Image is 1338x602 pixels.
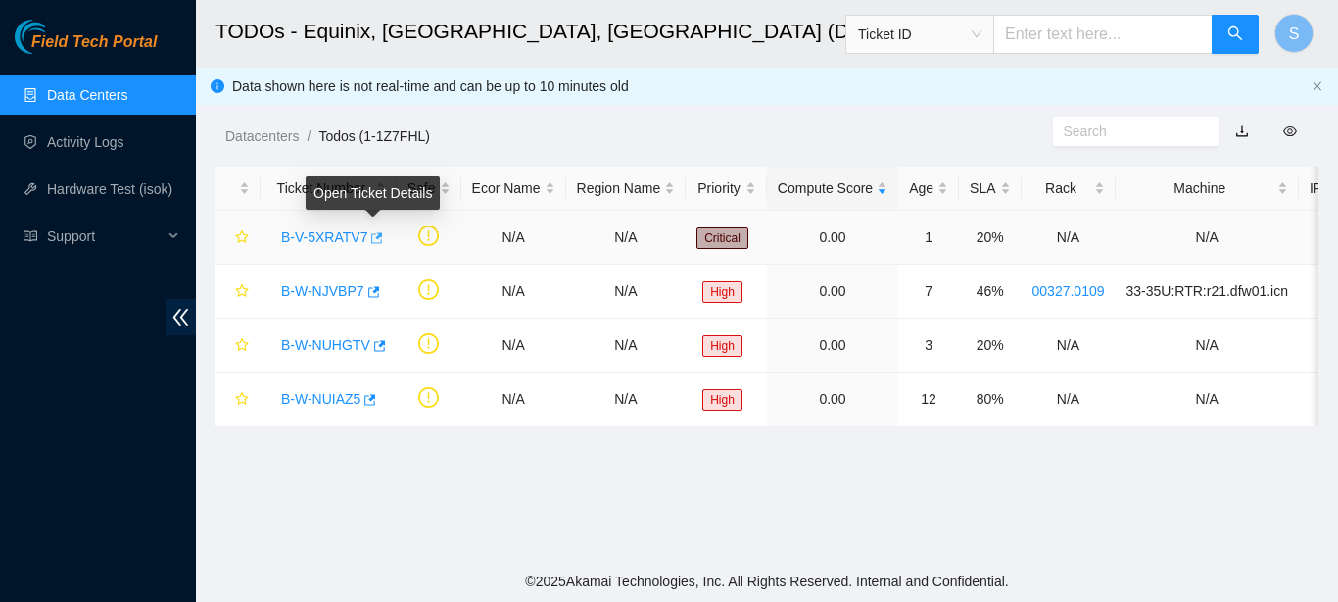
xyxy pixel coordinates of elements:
[1116,265,1299,319] td: 33-35U:RTR:r21.dfw01.icn
[959,373,1021,426] td: 80%
[235,392,249,408] span: star
[307,128,311,144] span: /
[1274,14,1314,53] button: S
[702,335,742,357] span: High
[767,211,898,265] td: 0.00
[767,319,898,373] td: 0.00
[418,333,439,354] span: exclamation-circle
[47,87,127,103] a: Data Centers
[47,181,172,197] a: Hardware Test (isok)
[566,211,687,265] td: N/A
[1116,319,1299,373] td: N/A
[898,211,959,265] td: 1
[702,281,742,303] span: High
[418,387,439,408] span: exclamation-circle
[281,337,370,353] a: B-W-NUHGTV
[1289,22,1300,46] span: S
[196,561,1338,602] footer: © 2025 Akamai Technologies, Inc. All Rights Reserved. Internal and Confidential.
[1312,80,1323,92] span: close
[858,20,981,49] span: Ticket ID
[1032,283,1105,299] a: 00327.0109
[696,227,748,249] span: Critical
[15,35,157,61] a: Akamai TechnologiesField Tech Portal
[898,265,959,319] td: 7
[1022,211,1116,265] td: N/A
[226,276,250,307] button: star
[225,128,299,144] a: Datacenters
[767,265,898,319] td: 0.00
[959,319,1021,373] td: 20%
[418,226,439,246] span: exclamation-circle
[1064,121,1193,142] input: Search
[898,373,959,426] td: 12
[47,134,124,150] a: Activity Logs
[1116,373,1299,426] td: N/A
[959,211,1021,265] td: 20%
[702,389,742,411] span: High
[281,229,367,245] a: B-V-5XRATV7
[898,319,959,373] td: 3
[31,33,157,52] span: Field Tech Portal
[318,128,430,144] a: Todos (1-1Z7FHL)
[281,283,364,299] a: B-W-NJVBP7
[461,373,566,426] td: N/A
[281,391,360,407] a: B-W-NUIAZ5
[166,299,196,335] span: double-left
[226,329,250,361] button: star
[1235,124,1249,139] a: download
[461,319,566,373] td: N/A
[235,284,249,300] span: star
[959,265,1021,319] td: 46%
[566,265,687,319] td: N/A
[1227,25,1243,44] span: search
[993,15,1213,54] input: Enter text here...
[1116,211,1299,265] td: N/A
[226,222,250,253] button: star
[235,230,249,246] span: star
[15,20,99,54] img: Akamai Technologies
[461,265,566,319] td: N/A
[1312,80,1323,93] button: close
[1212,15,1259,54] button: search
[24,229,37,243] span: read
[1220,116,1264,147] button: download
[1022,373,1116,426] td: N/A
[306,176,440,210] div: Open Ticket Details
[767,373,898,426] td: 0.00
[566,373,687,426] td: N/A
[566,319,687,373] td: N/A
[47,217,163,256] span: Support
[1022,319,1116,373] td: N/A
[1283,125,1297,138] span: eye
[461,211,566,265] td: N/A
[418,279,439,300] span: exclamation-circle
[226,383,250,415] button: star
[235,338,249,354] span: star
